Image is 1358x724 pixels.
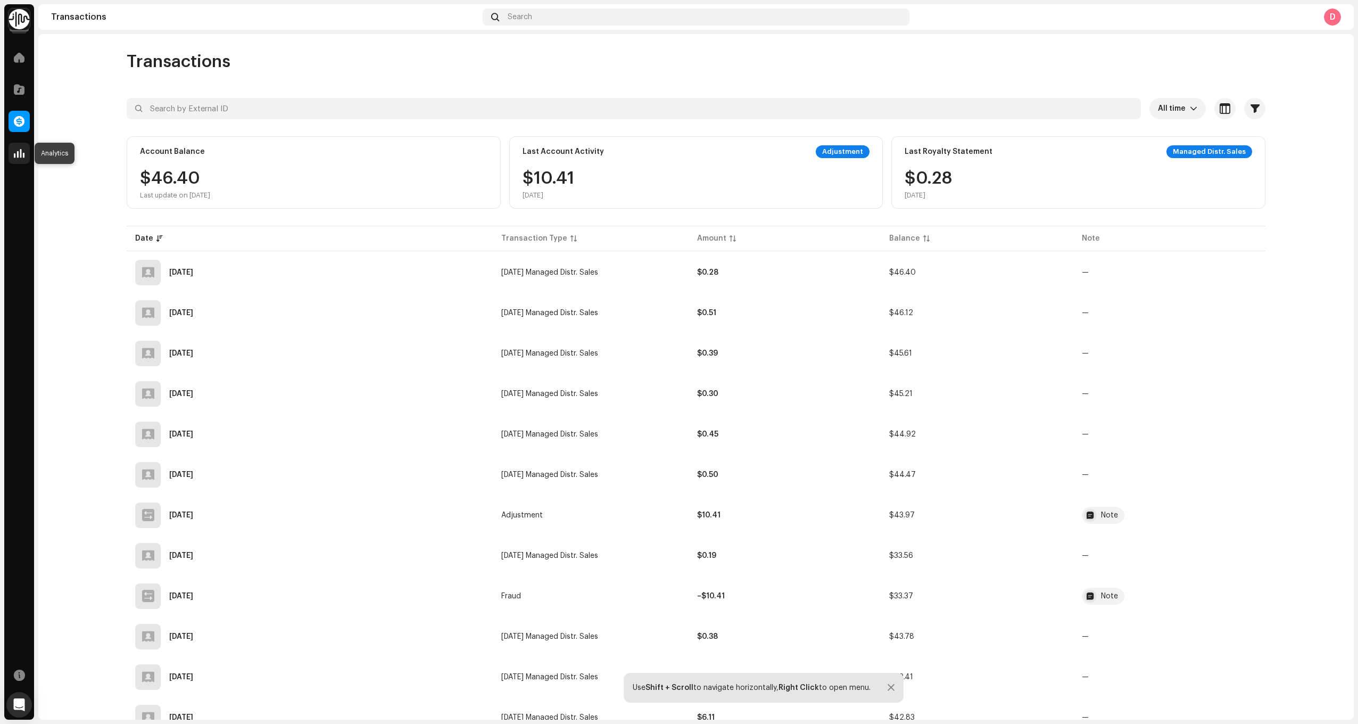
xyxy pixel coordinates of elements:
[889,431,916,438] span: $44.92
[1166,145,1252,158] div: Managed Distr. Sales
[1190,98,1197,119] div: dropdown trigger
[697,431,718,438] strong: $0.45
[501,350,598,357] span: Jul 2025 Managed Distr. Sales
[697,633,718,640] strong: $0.38
[889,233,920,244] div: Balance
[905,147,992,156] div: Last Royalty Statement
[697,269,718,276] strong: $0.28
[1082,714,1089,721] re-a-table-badge: —
[169,309,193,317] div: Aug 12, 2025
[501,633,598,640] span: Feb 2025 Managed Distr. Sales
[697,350,718,357] strong: $0.39
[1082,588,1257,605] span: Fraud Spotify January Artificial Streams for $10.41 for Other Side QZN882184875
[697,390,718,398] strong: $0.30
[889,269,916,276] span: $46.40
[169,714,193,721] div: Dec 11, 2024
[501,233,567,244] div: Transaction Type
[135,233,153,244] div: Date
[1082,507,1257,524] span: Artificial Charge relating to QZN882184875 for January 2025 - retracted
[697,233,726,244] div: Amount
[779,684,819,692] strong: Right Click
[889,512,915,519] span: $43.97
[140,191,210,200] div: Last update on [DATE]
[697,309,716,317] strong: $0.51
[1082,471,1089,479] re-a-table-badge: —
[140,147,205,156] div: Account Balance
[9,9,30,30] img: 0f74c21f-6d1c-4dbc-9196-dbddad53419e
[889,633,914,640] span: $43.78
[1082,431,1089,438] re-a-table-badge: —
[501,431,598,438] span: May 2025 Managed Distr. Sales
[523,191,574,200] div: [DATE]
[1082,552,1089,560] re-a-table-badge: —
[501,512,543,519] span: Adjustment
[1324,9,1341,26] div: D
[169,431,193,438] div: May 13, 2025
[523,147,604,156] div: Last Account Activity
[1082,673,1089,681] re-a-table-badge: —
[127,98,1141,119] input: Search by External ID
[889,593,913,600] span: $33.37
[889,714,915,721] span: $42.83
[169,269,193,276] div: Sep 11, 2025
[169,552,193,560] div: Mar 12, 2025
[169,673,193,681] div: Jan 12, 2025
[169,512,193,519] div: Mar 27, 2025
[501,593,521,600] span: Fraud
[169,350,193,357] div: Jul 13, 2025
[633,684,871,692] div: Use to navigate horizontally, to open menu.
[697,512,721,519] strong: $10.41
[508,13,532,21] span: Search
[51,13,478,21] div: Transactions
[501,269,598,276] span: Sep 2025 Managed Distr. Sales
[697,714,715,721] strong: $6.11
[169,471,193,479] div: Apr 11, 2025
[697,593,725,600] strong: –$10.41
[645,684,693,692] strong: Shift + Scroll
[889,471,916,479] span: $44.47
[501,673,598,681] span: Jan 2025 Managed Distr. Sales
[1082,309,1089,317] re-a-table-badge: —
[889,552,913,560] span: $33.56
[697,552,716,560] strong: $0.19
[169,390,193,398] div: Jun 11, 2025
[169,633,193,640] div: Feb 12, 2025
[169,593,193,600] div: Feb 27, 2025
[1082,269,1089,276] re-a-table-badge: —
[1101,512,1118,519] div: Note
[889,309,913,317] span: $46.12
[889,673,913,681] span: $43.41
[1101,593,1118,600] div: Note
[905,191,952,200] div: [DATE]
[889,390,913,398] span: $45.21
[1082,633,1089,640] re-a-table-badge: —
[501,390,598,398] span: Jun 2025 Managed Distr. Sales
[1082,390,1089,398] re-a-table-badge: —
[816,145,870,158] div: Adjustment
[1158,98,1190,119] span: All time
[501,471,598,479] span: Apr 2025 Managed Distr. Sales
[1082,350,1089,357] re-a-table-badge: —
[889,350,912,357] span: $45.61
[501,714,598,721] span: Dec 2024 Managed Distr. Sales
[6,692,32,718] div: Open Intercom Messenger
[697,471,718,479] strong: $0.50
[501,552,598,560] span: Mar 2025 Managed Distr. Sales
[127,51,230,72] span: Transactions
[501,309,598,317] span: Aug 2025 Managed Distr. Sales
